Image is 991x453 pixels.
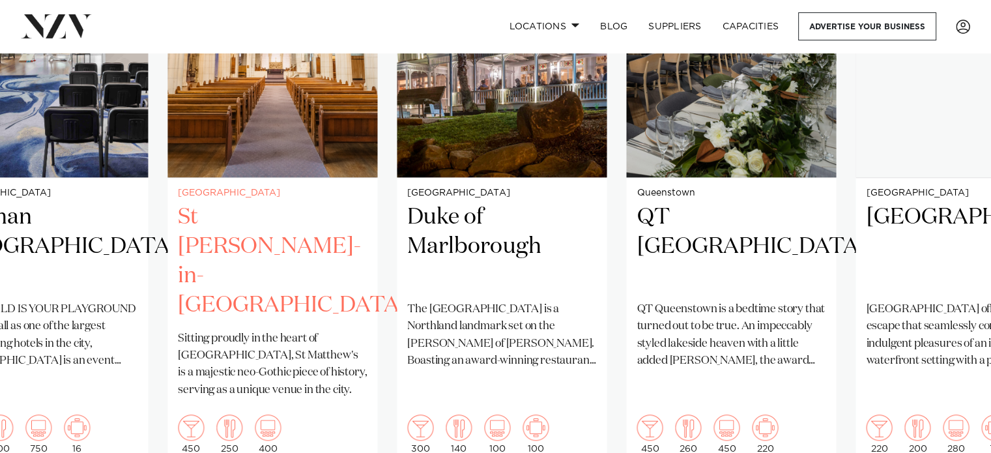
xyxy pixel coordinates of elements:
p: QT Queenstown is a bedtime story that turned out to be true. An impeccably styled lakeside heaven... [637,301,826,370]
a: Advertise your business [798,12,936,40]
img: theatre.png [255,415,281,441]
h2: Duke of Marlborough [407,203,596,291]
img: dining.png [216,415,242,441]
small: [GEOGRAPHIC_DATA] [178,188,367,198]
small: [GEOGRAPHIC_DATA] [407,188,596,198]
p: The [GEOGRAPHIC_DATA] is a Northland landmark set on the [PERSON_NAME] of [PERSON_NAME]. Boasting... [407,301,596,370]
img: theatre.png [943,415,969,441]
img: meeting.png [64,415,90,441]
img: dining.png [904,415,930,441]
a: BLOG [590,12,638,40]
a: Capacities [712,12,790,40]
img: cocktail.png [407,415,433,441]
img: theatre.png [484,415,510,441]
a: SUPPLIERS [638,12,711,40]
p: Sitting proudly in the heart of [GEOGRAPHIC_DATA], St Matthew's is a majestic neo-Gothic piece of... [178,330,367,399]
small: Queenstown [637,188,826,198]
img: nzv-logo.png [21,14,92,38]
img: dining.png [446,415,472,441]
img: meeting.png [752,415,778,441]
img: theatre.png [25,415,51,441]
img: cocktail.png [178,415,204,441]
img: cocktail.png [637,415,663,441]
h2: St [PERSON_NAME]-in-[GEOGRAPHIC_DATA] [178,203,367,320]
img: meeting.png [523,415,549,441]
img: dining.png [675,415,701,441]
h2: QT [GEOGRAPHIC_DATA] [637,203,826,291]
a: Locations [498,12,590,40]
img: cocktail.png [866,415,892,441]
img: theatre.png [713,415,740,441]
